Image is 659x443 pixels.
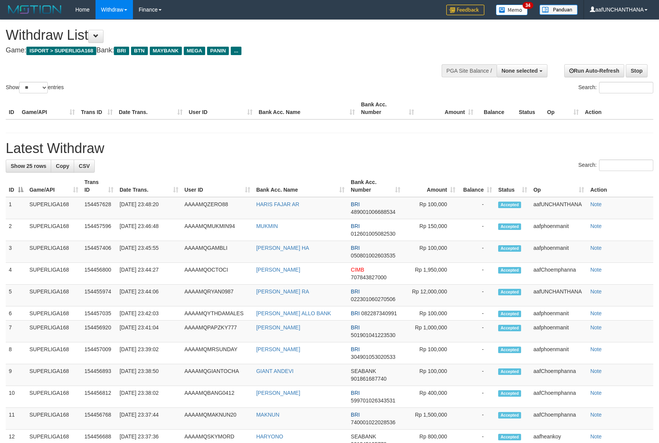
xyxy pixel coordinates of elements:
td: AAAAMQOCTOCI [181,263,253,285]
td: - [458,263,495,285]
span: Copy 022301060270506 to clipboard [351,296,395,302]
th: Bank Acc. Number: activate to sort column ascending [348,175,403,197]
td: Rp 100,000 [403,364,458,386]
a: MAKNUN [256,412,280,418]
a: Note [590,245,602,251]
span: MEGA [184,47,206,55]
td: SUPERLIGA168 [26,321,81,342]
th: User ID: activate to sort column ascending [181,175,253,197]
a: Note [590,368,602,374]
td: AAAAMQBANG0412 [181,386,253,408]
h4: Game: Bank: [6,47,432,54]
td: [DATE] 23:46:48 [117,219,181,241]
td: aafphoenmanit [530,219,587,241]
td: SUPERLIGA168 [26,408,81,430]
th: Game/API [19,98,78,119]
td: Rp 100,000 [403,241,458,263]
td: 154457009 [81,342,117,364]
td: [DATE] 23:37:44 [117,408,181,430]
span: Copy 901861687740 to clipboard [351,376,386,382]
td: [DATE] 23:39:02 [117,342,181,364]
span: 34 [523,2,533,9]
span: Copy 082287340991 to clipboard [361,310,397,316]
a: [PERSON_NAME] ALLO BANK [256,310,331,316]
span: BRI [351,346,359,352]
td: 4 [6,263,26,285]
span: Accepted [498,412,521,419]
span: Copy 304901053020533 to clipboard [351,354,395,360]
span: Accepted [498,325,521,331]
td: Rp 1,000,000 [403,321,458,342]
span: BRI [114,47,129,55]
a: [PERSON_NAME] HA [256,245,309,251]
span: Show 25 rows [11,163,46,169]
td: aafChoemphanna [530,408,587,430]
td: aafphoenmanit [530,306,587,321]
th: Status [516,98,544,119]
th: User ID [186,98,256,119]
td: 154457596 [81,219,117,241]
td: SUPERLIGA168 [26,342,81,364]
a: Note [590,412,602,418]
a: Note [590,310,602,316]
td: Rp 1,500,000 [403,408,458,430]
td: - [458,408,495,430]
td: 5 [6,285,26,306]
td: 154456920 [81,321,117,342]
td: 154457628 [81,197,117,219]
td: aafphoenmanit [530,321,587,342]
a: Note [590,267,602,273]
a: [PERSON_NAME] RA [256,288,309,295]
td: AAAAMQPAPZKY777 [181,321,253,342]
td: AAAAMQGIANTOCHA [181,364,253,386]
td: - [458,321,495,342]
h1: Withdraw List [6,28,432,43]
th: Bank Acc. Number [358,98,417,119]
td: Rp 100,000 [403,342,458,364]
span: BRI [351,288,359,295]
span: Accepted [498,223,521,230]
td: SUPERLIGA168 [26,219,81,241]
td: 3 [6,241,26,263]
span: Copy [56,163,69,169]
a: HARIS FAJAR AR [256,201,300,207]
td: Rp 1,950,000 [403,263,458,285]
a: Note [590,324,602,331]
a: Note [590,433,602,440]
span: BRI [351,201,359,207]
span: Accepted [498,289,521,295]
a: MUKMIN [256,223,278,229]
a: GIANT ANDEVI [256,368,294,374]
td: - [458,241,495,263]
th: Trans ID [78,98,116,119]
th: Trans ID: activate to sort column ascending [81,175,117,197]
a: [PERSON_NAME] [256,324,300,331]
td: Rp 400,000 [403,386,458,408]
td: AAAAMQMAKNUN20 [181,408,253,430]
td: [DATE] 23:44:06 [117,285,181,306]
span: Copy 501901041223530 to clipboard [351,332,395,338]
span: SEABANK [351,433,376,440]
td: 1 [6,197,26,219]
td: - [458,219,495,241]
span: Copy 599701026343531 to clipboard [351,397,395,404]
span: ISPORT > SUPERLIGA168 [26,47,96,55]
td: 10 [6,386,26,408]
span: Copy 707843827000 to clipboard [351,274,386,280]
td: SUPERLIGA168 [26,285,81,306]
span: None selected [502,68,538,74]
th: Balance: activate to sort column ascending [458,175,495,197]
td: [DATE] 23:44:27 [117,263,181,285]
img: Feedback.jpg [446,5,484,15]
th: ID: activate to sort column descending [6,175,26,197]
input: Search: [599,160,653,171]
th: Amount: activate to sort column ascending [403,175,458,197]
span: PANIN [207,47,229,55]
td: - [458,306,495,321]
span: BRI [351,223,359,229]
td: [DATE] 23:38:02 [117,386,181,408]
td: 8 [6,342,26,364]
a: CSV [74,160,95,173]
span: CSV [79,163,90,169]
td: SUPERLIGA168 [26,241,81,263]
